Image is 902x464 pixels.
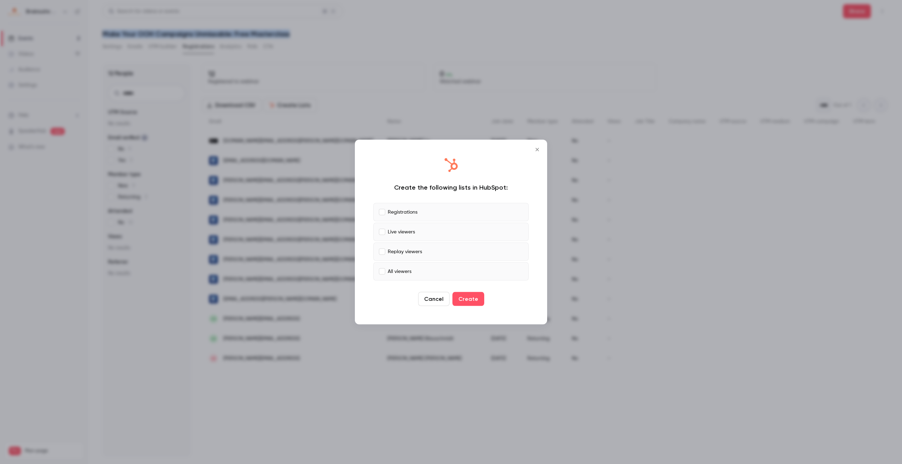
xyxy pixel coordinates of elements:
[452,292,484,306] button: Create
[530,143,544,157] button: Close
[388,248,422,255] p: Replay viewers
[418,292,450,306] button: Cancel
[388,228,415,236] p: Live viewers
[388,268,411,275] p: All viewers
[373,183,529,192] div: Create the following lists in HubSpot:
[388,208,417,216] p: Registrations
